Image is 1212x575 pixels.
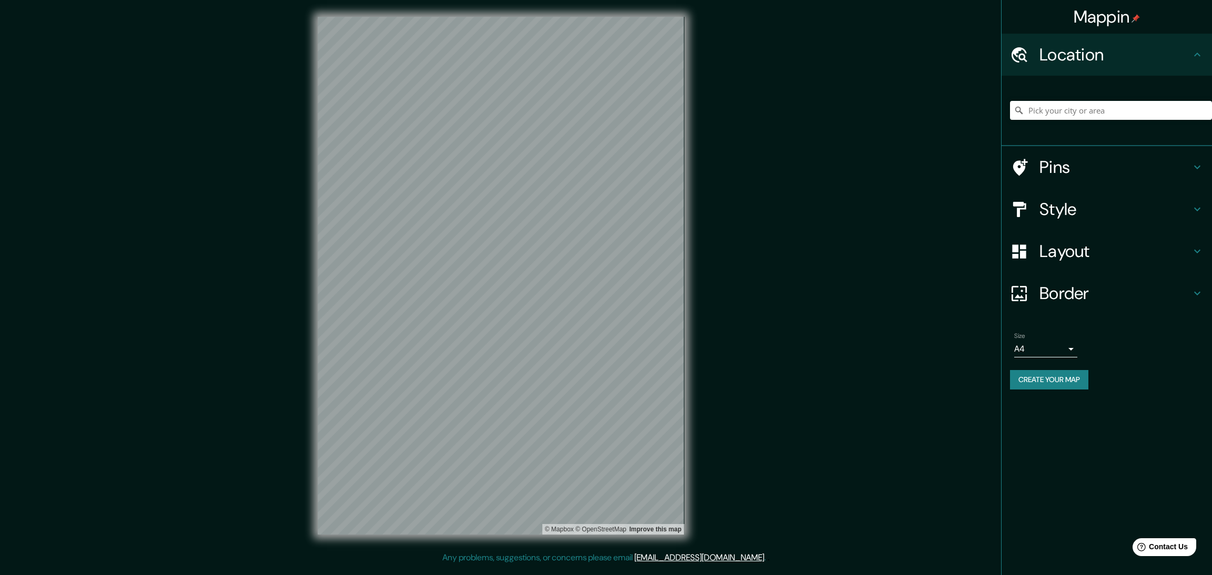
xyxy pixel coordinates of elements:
h4: Mappin [1074,6,1140,27]
input: Pick your city or area [1010,101,1212,120]
img: pin-icon.png [1132,14,1140,23]
div: Border [1002,272,1212,314]
div: Location [1002,34,1212,76]
button: Create your map [1010,370,1088,389]
div: A4 [1014,341,1077,357]
div: . [766,551,767,564]
iframe: Help widget launcher [1118,534,1200,563]
a: [EMAIL_ADDRESS][DOMAIN_NAME] [634,552,764,563]
p: Any problems, suggestions, or concerns please email . [442,551,766,564]
h4: Pins [1039,157,1191,178]
h4: Border [1039,283,1191,304]
canvas: Map [318,17,684,535]
div: Layout [1002,230,1212,272]
h4: Location [1039,44,1191,65]
a: Mapbox [545,526,574,533]
h4: Layout [1039,241,1191,262]
label: Size [1014,332,1025,341]
div: . [767,551,770,564]
a: OpenStreetMap [575,526,627,533]
div: Style [1002,188,1212,230]
div: Pins [1002,146,1212,188]
a: Map feedback [629,526,681,533]
h4: Style [1039,199,1191,220]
